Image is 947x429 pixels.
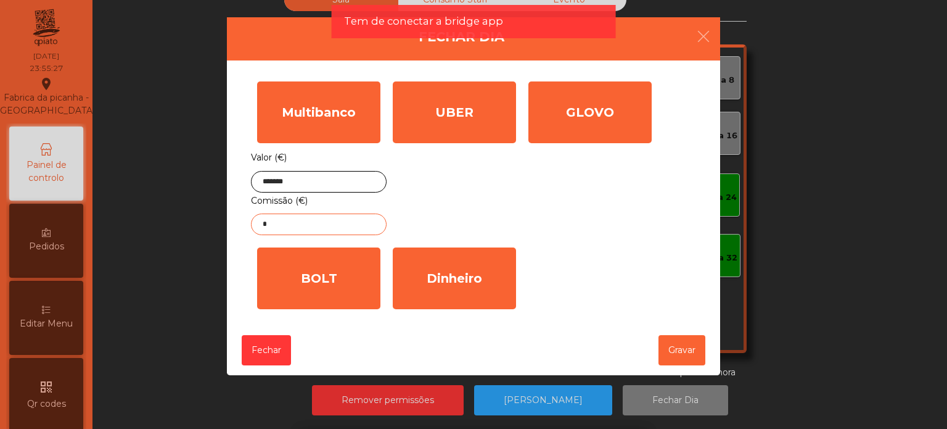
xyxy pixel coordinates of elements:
[257,248,380,309] div: BOLT
[251,193,308,209] label: Comissão (€)
[393,248,516,309] div: Dinheiro
[251,149,287,166] label: Valor (€)
[344,14,503,29] span: Tem de conectar a bridge app
[528,81,652,143] div: GLOVO
[257,81,380,143] div: Multibanco
[393,81,516,143] div: UBER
